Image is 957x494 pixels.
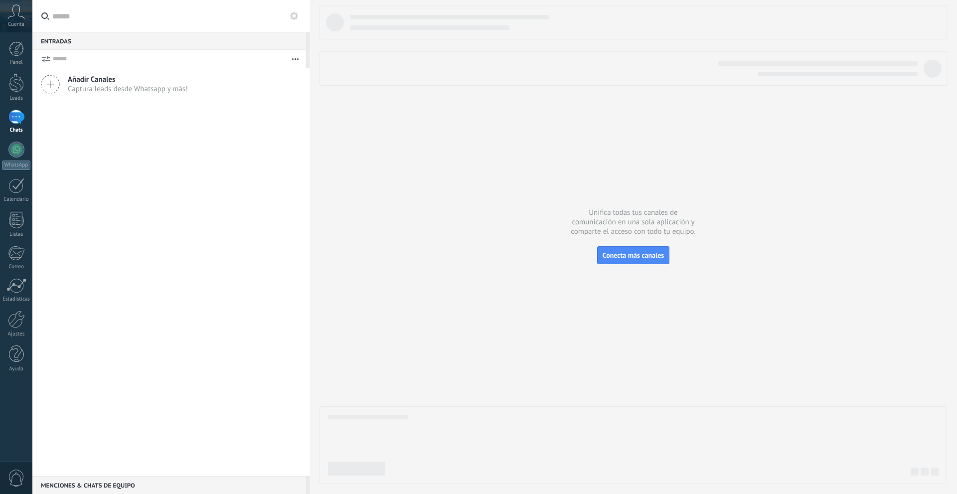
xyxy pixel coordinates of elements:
[8,21,24,28] span: Cuenta
[2,231,31,238] div: Listas
[597,246,669,264] button: Conecta más canales
[68,84,188,94] span: Captura leads desde Whatsapp y más!
[2,59,31,66] div: Panel
[603,251,664,260] span: Conecta más canales
[2,196,31,203] div: Calendario
[2,264,31,270] div: Correo
[32,476,306,494] div: Menciones & Chats de equipo
[68,75,188,84] span: Añadir Canales
[2,296,31,303] div: Estadísticas
[2,331,31,337] div: Ajustes
[2,127,31,134] div: Chats
[2,95,31,102] div: Leads
[2,161,30,170] div: WhatsApp
[32,32,306,50] div: Entradas
[2,366,31,372] div: Ayuda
